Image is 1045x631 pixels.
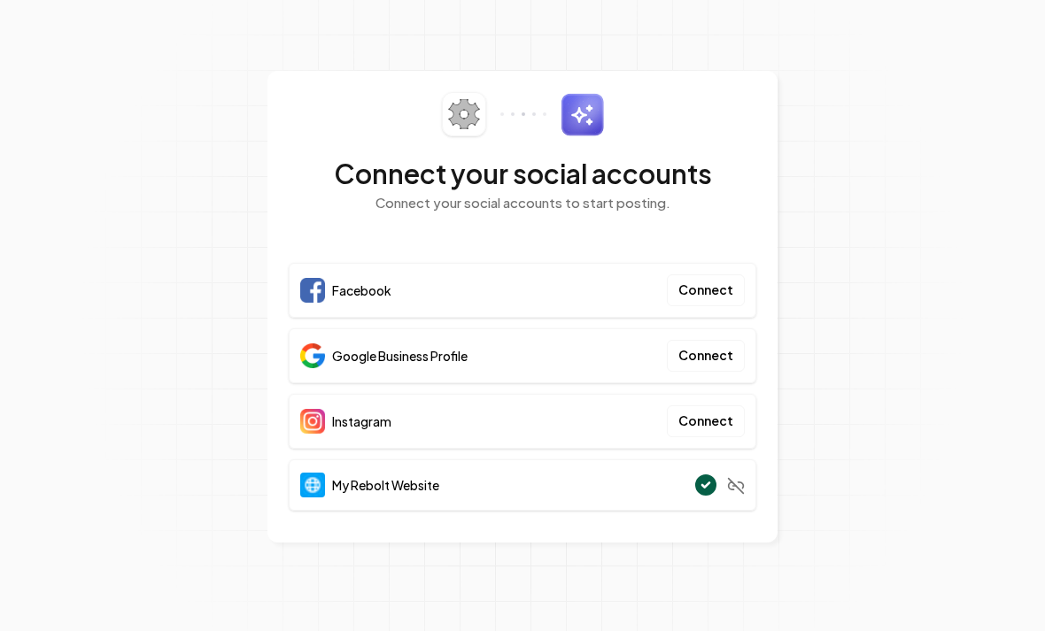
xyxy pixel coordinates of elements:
img: Facebook [300,278,325,303]
span: Instagram [332,412,391,430]
img: connector-dots.svg [500,112,546,116]
button: Connect [667,340,745,372]
span: Google Business Profile [332,347,468,365]
img: Instagram [300,409,325,434]
h2: Connect your social accounts [289,158,756,189]
img: Website [300,473,325,497]
span: Facebook [332,281,391,299]
button: Connect [667,405,745,437]
img: sparkles.svg [561,93,604,136]
span: My Rebolt Website [332,476,439,494]
img: Google [300,343,325,368]
button: Connect [667,274,745,306]
p: Connect your social accounts to start posting. [289,193,756,213]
